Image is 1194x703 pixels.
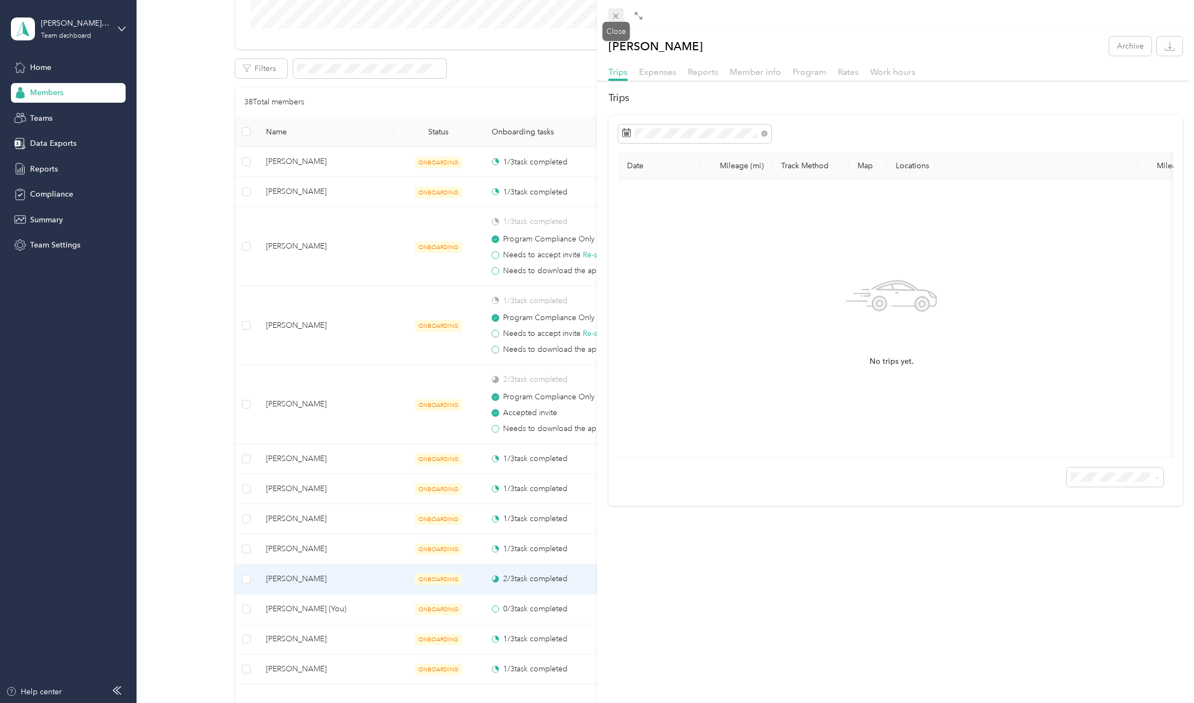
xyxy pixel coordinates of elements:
[887,152,1138,180] th: Locations
[688,67,718,77] span: Reports
[849,152,887,180] th: Map
[618,152,700,180] th: Date
[793,67,826,77] span: Program
[608,67,628,77] span: Trips
[639,67,676,77] span: Expenses
[700,152,772,180] th: Mileage (mi)
[730,67,781,77] span: Member info
[838,67,859,77] span: Rates
[1109,37,1151,56] button: Archive
[870,356,914,368] span: No trips yet.
[1133,642,1194,703] iframe: Everlance-gr Chat Button Frame
[608,91,1183,105] h2: Trips
[870,67,915,77] span: Work hours
[772,152,849,180] th: Track Method
[608,37,703,56] p: [PERSON_NAME]
[602,22,630,41] div: Close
